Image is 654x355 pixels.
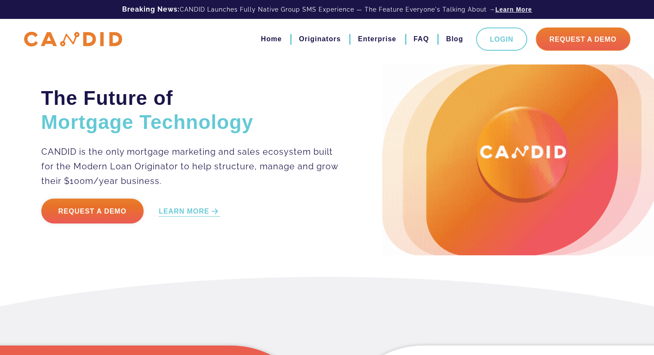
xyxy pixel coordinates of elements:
[122,5,180,13] b: Breaking News:
[495,5,532,14] a: Learn More
[299,32,341,46] a: Originators
[41,144,339,188] p: CANDID is the only mortgage marketing and sales ecosystem built for the Modern Loan Originator to...
[358,32,396,46] a: Enterprise
[41,111,254,133] span: Mortgage Technology
[261,32,282,46] a: Home
[41,86,339,134] h2: The Future of
[536,28,630,51] a: Request A Demo
[446,32,463,46] a: Blog
[476,28,527,51] a: Login
[414,32,429,46] a: FAQ
[24,32,122,47] img: CANDID APP
[41,199,144,223] a: Request a Demo
[159,207,220,217] a: LEARN MORE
